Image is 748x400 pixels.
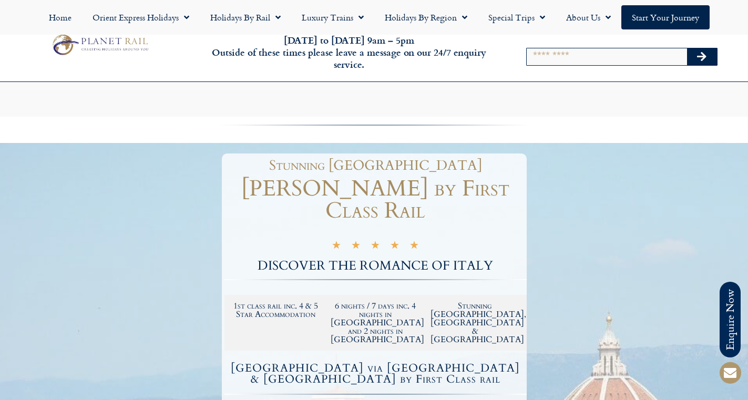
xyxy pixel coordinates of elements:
i: ★ [351,241,361,253]
img: Planet Rail Train Holidays Logo [48,32,151,57]
i: ★ [371,241,380,253]
h4: [GEOGRAPHIC_DATA] via [GEOGRAPHIC_DATA] & [GEOGRAPHIC_DATA] by First Class rail [226,363,525,385]
a: Holidays by Rail [200,5,291,29]
a: Start your Journey [621,5,710,29]
nav: Menu [5,5,743,29]
a: Special Trips [478,5,556,29]
h2: 6 nights / 7 days inc. 4 nights in [GEOGRAPHIC_DATA] and 2 nights in [GEOGRAPHIC_DATA] [331,302,420,344]
h2: 1st class rail inc. 4 & 5 Star Accommodation [231,302,321,319]
a: Home [38,5,82,29]
a: Orient Express Holidays [82,5,200,29]
button: Search [687,48,718,65]
h2: Stunning [GEOGRAPHIC_DATA], [GEOGRAPHIC_DATA] & [GEOGRAPHIC_DATA] [431,302,520,344]
i: ★ [409,241,419,253]
div: 5/5 [332,239,419,253]
a: About Us [556,5,621,29]
i: ★ [332,241,341,253]
a: Holidays by Region [374,5,478,29]
h1: Stunning [GEOGRAPHIC_DATA] [230,159,521,172]
h2: DISCOVER THE ROMANCE OF ITALY [224,260,527,272]
h6: [DATE] to [DATE] 9am – 5pm Outside of these times please leave a message on our 24/7 enquiry serv... [202,34,496,71]
a: Luxury Trains [291,5,374,29]
h1: [PERSON_NAME] by First Class Rail [224,178,527,222]
i: ★ [390,241,399,253]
